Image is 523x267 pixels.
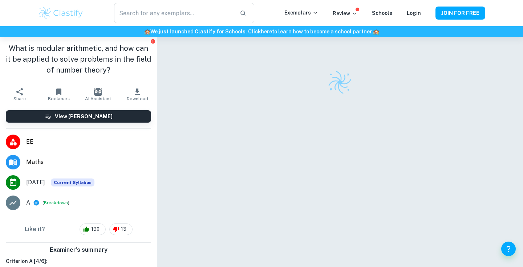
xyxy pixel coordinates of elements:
span: Current Syllabus [51,178,94,186]
span: Bookmark [48,96,70,101]
div: 13 [109,223,133,235]
button: Download [118,84,157,104]
span: 13 [117,226,130,233]
button: Breakdown [44,200,68,206]
span: 🏫 [373,29,379,34]
input: Search for any exemplars... [114,3,234,23]
h6: Examiner's summary [3,246,154,254]
h6: Criterion A [ 4 / 6 ]: [6,257,151,265]
h6: We just launched Clastify for Schools. Click to learn how to become a school partner. [1,28,522,36]
button: AI Assistant [78,84,118,104]
p: A [26,198,30,207]
a: Login [407,10,421,16]
img: AI Assistant [94,88,102,96]
img: Clastify logo [327,70,353,95]
button: JOIN FOR FREE [435,7,485,20]
span: [DATE] [26,178,45,187]
p: Exemplars [284,9,318,17]
div: This exemplar is based on the current syllabus. Feel free to refer to it for inspiration/ideas wh... [51,178,94,186]
img: Clastify logo [38,6,84,20]
span: 190 [87,226,104,233]
h1: What is modular arithmetic, and how can it be applied to solve problems in the field of number th... [6,43,151,75]
div: 190 [80,223,106,235]
span: ( ) [42,200,69,206]
span: EE [26,137,151,146]
span: Download [127,96,148,101]
button: View [PERSON_NAME] [6,110,151,123]
button: Bookmark [39,84,78,104]
span: Share [13,96,26,101]
p: Review [333,9,357,17]
a: here [261,29,272,34]
h6: View [PERSON_NAME] [55,112,113,120]
span: AI Assistant [85,96,111,101]
h6: Like it? [25,225,45,234]
span: 🏫 [144,29,150,34]
button: Report issue [150,38,155,44]
button: Help and Feedback [501,242,516,256]
span: Maths [26,158,151,167]
a: Schools [372,10,392,16]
